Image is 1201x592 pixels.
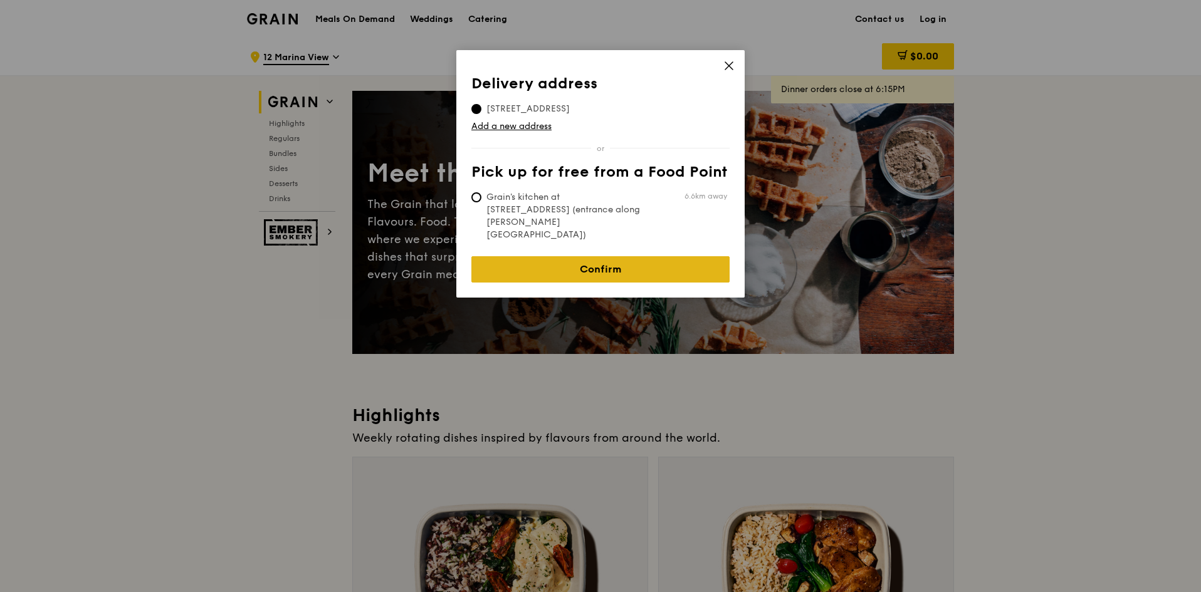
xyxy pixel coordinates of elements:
[471,192,481,202] input: Grain's kitchen at [STREET_ADDRESS] (entrance along [PERSON_NAME][GEOGRAPHIC_DATA])6.6km away
[471,256,730,283] a: Confirm
[471,191,658,241] span: Grain's kitchen at [STREET_ADDRESS] (entrance along [PERSON_NAME][GEOGRAPHIC_DATA])
[471,164,730,186] th: Pick up for free from a Food Point
[471,75,730,98] th: Delivery address
[471,104,481,114] input: [STREET_ADDRESS]
[471,103,585,115] span: [STREET_ADDRESS]
[471,120,730,133] a: Add a new address
[684,191,727,201] span: 6.6km away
